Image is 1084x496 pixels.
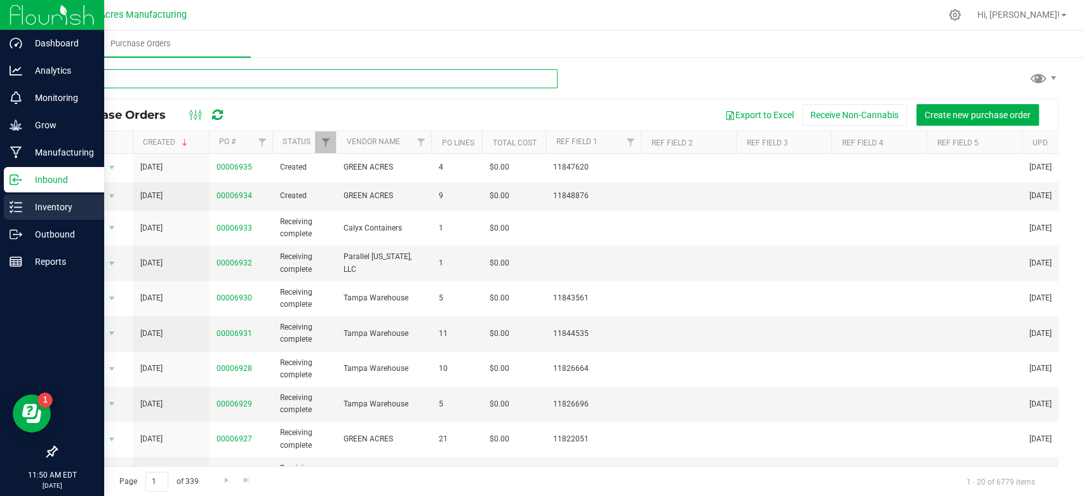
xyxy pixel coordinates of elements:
span: $0.00 [490,363,509,375]
span: 1 [439,222,474,234]
span: [DATE] [1029,190,1052,202]
span: Receiving complete [280,357,328,381]
input: Search Purchase Order ID, Vendor Name and Ref Field 1 [56,69,558,88]
span: $0.00 [490,433,509,445]
a: Ref Field 5 [937,138,978,147]
span: Receiving complete [280,216,328,240]
span: 4 [439,161,474,173]
span: 5 [439,292,474,304]
span: [DATE] [140,161,163,173]
span: [DATE] [140,433,163,445]
span: Create new purchase order [925,110,1031,120]
span: select [104,290,120,307]
inline-svg: Inventory [10,201,22,213]
span: Tampa Warehouse [344,328,424,340]
span: Receiving complete [280,427,328,451]
a: Filter [620,131,641,153]
a: Filter [410,131,431,153]
span: Created [280,190,328,202]
inline-svg: Dashboard [10,37,22,50]
span: Receiving complete [280,462,328,486]
inline-svg: Manufacturing [10,146,22,159]
span: GREEN ACRES [344,190,424,202]
span: 11847620 [553,161,633,173]
span: Receiving complete [280,392,328,416]
a: Total Cost [492,138,536,147]
a: 00006927 [217,434,252,443]
span: Hi, [PERSON_NAME]! [977,10,1060,20]
a: Purchase Orders [30,30,251,57]
span: Tampa Warehouse [344,398,424,410]
iframe: Resource center [13,394,51,432]
span: 11 [439,328,474,340]
p: Grow [22,117,98,133]
a: Vendor Name [346,137,399,146]
span: $0.00 [490,161,509,173]
span: $0.00 [490,398,509,410]
a: 00006934 [217,191,252,200]
a: 00006931 [217,329,252,338]
span: $0.00 [490,292,509,304]
p: Reports [22,254,98,269]
span: 10 [439,363,474,375]
a: Ref Field 3 [746,138,787,147]
span: [DATE] [140,257,163,269]
a: Ref Field 4 [841,138,883,147]
span: [DATE] [1029,433,1052,445]
a: Updated [1032,138,1066,147]
span: $0.00 [490,257,509,269]
span: 21 [439,433,474,445]
button: Create new purchase order [916,104,1039,126]
p: Analytics [22,63,98,78]
span: Calyx Containers [344,222,424,234]
input: 1 [145,472,168,492]
span: Created [280,161,328,173]
span: [DATE] [140,363,163,375]
span: 11843561 [553,292,633,304]
span: [DATE] [140,328,163,340]
span: [DATE] [1029,328,1052,340]
span: Tampa Warehouse [344,292,424,304]
p: Inventory [22,199,98,215]
a: 00006930 [217,293,252,302]
p: [DATE] [6,481,98,490]
span: [DATE] [1029,161,1052,173]
a: PO # [219,137,236,146]
span: select [104,159,120,177]
button: Receive Non-Cannabis [802,104,907,126]
span: 11844535 [553,328,633,340]
a: 00006929 [217,399,252,408]
span: $0.00 [490,222,509,234]
p: Outbound [22,227,98,242]
p: 11:50 AM EDT [6,469,98,481]
span: Receiving complete [280,286,328,311]
inline-svg: Inbound [10,173,22,186]
a: Go to the last page [238,472,256,489]
a: PO Lines [441,138,474,147]
span: Purchase Orders [66,108,178,122]
div: Manage settings [947,9,963,21]
span: Parallel [US_STATE], LLC [344,251,424,275]
p: Inbound [22,172,98,187]
span: Tampa Warehouse [344,363,424,375]
a: Status [283,137,310,146]
span: [DATE] [1029,257,1052,269]
span: $0.00 [490,328,509,340]
inline-svg: Analytics [10,64,22,77]
span: select [104,219,120,237]
span: [DATE] [1029,398,1052,410]
span: [DATE] [140,190,163,202]
span: [DATE] [140,292,163,304]
a: Filter [315,131,336,153]
a: 00006935 [217,163,252,171]
a: 00006933 [217,224,252,232]
inline-svg: Reports [10,255,22,268]
span: 1 - 20 of 6779 items [956,472,1045,491]
span: $0.00 [490,190,509,202]
a: 00006932 [217,258,252,267]
span: 9 [439,190,474,202]
span: [DATE] [1029,222,1052,234]
span: Receiving complete [280,251,328,275]
span: GREEN ACRES [344,433,424,445]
